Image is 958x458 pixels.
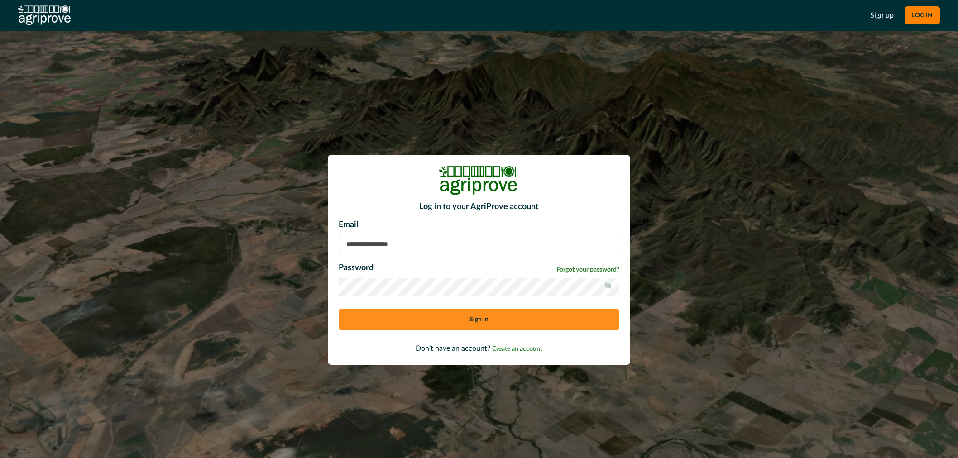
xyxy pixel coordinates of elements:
p: Password [339,262,374,274]
span: Create an account [492,346,542,352]
a: Create an account [492,345,542,352]
img: AgriProve logo [18,5,71,25]
button: Sign in [339,309,619,330]
p: Email [339,219,619,231]
button: LOG IN [905,6,940,24]
a: Forgot your password? [556,265,619,275]
a: Sign up [870,10,894,21]
h2: Log in to your AgriProve account [339,202,619,212]
img: Logo Image [438,166,520,195]
p: Don’t have an account? [339,343,619,354]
